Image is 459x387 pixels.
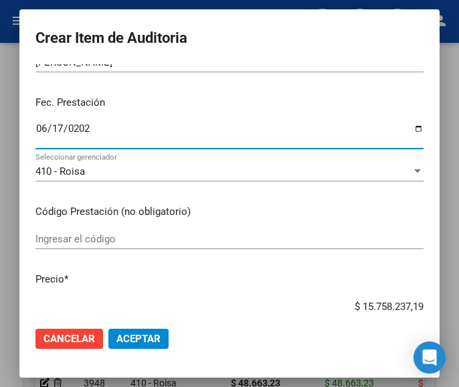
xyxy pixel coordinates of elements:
[108,329,169,349] button: Aceptar
[43,333,95,345] span: Cancelar
[35,165,85,177] span: 410 - Roisa
[35,329,103,349] button: Cancelar
[116,333,161,345] span: Aceptar
[35,25,424,51] h2: Crear Item de Auditoria
[414,341,446,374] div: Open Intercom Messenger
[35,272,424,287] p: Precio
[35,95,424,110] p: Fec. Prestación
[35,204,424,220] p: Código Prestación (no obligatorio)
